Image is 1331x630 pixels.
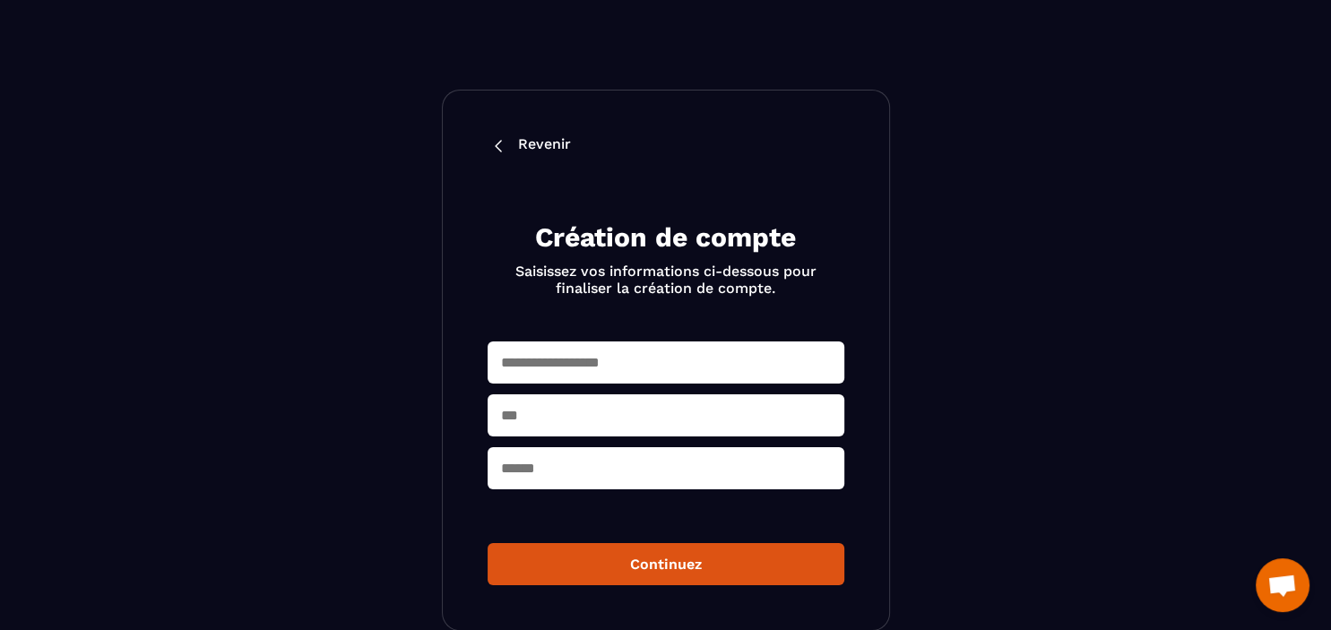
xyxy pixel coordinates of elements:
a: Revenir [488,135,844,157]
button: Continuez [488,543,844,585]
a: Ouvrir le chat [1256,558,1309,612]
h2: Création de compte [509,220,823,255]
p: Revenir [518,135,571,157]
img: back [488,135,509,157]
p: Saisissez vos informations ci-dessous pour finaliser la création de compte. [509,263,823,297]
